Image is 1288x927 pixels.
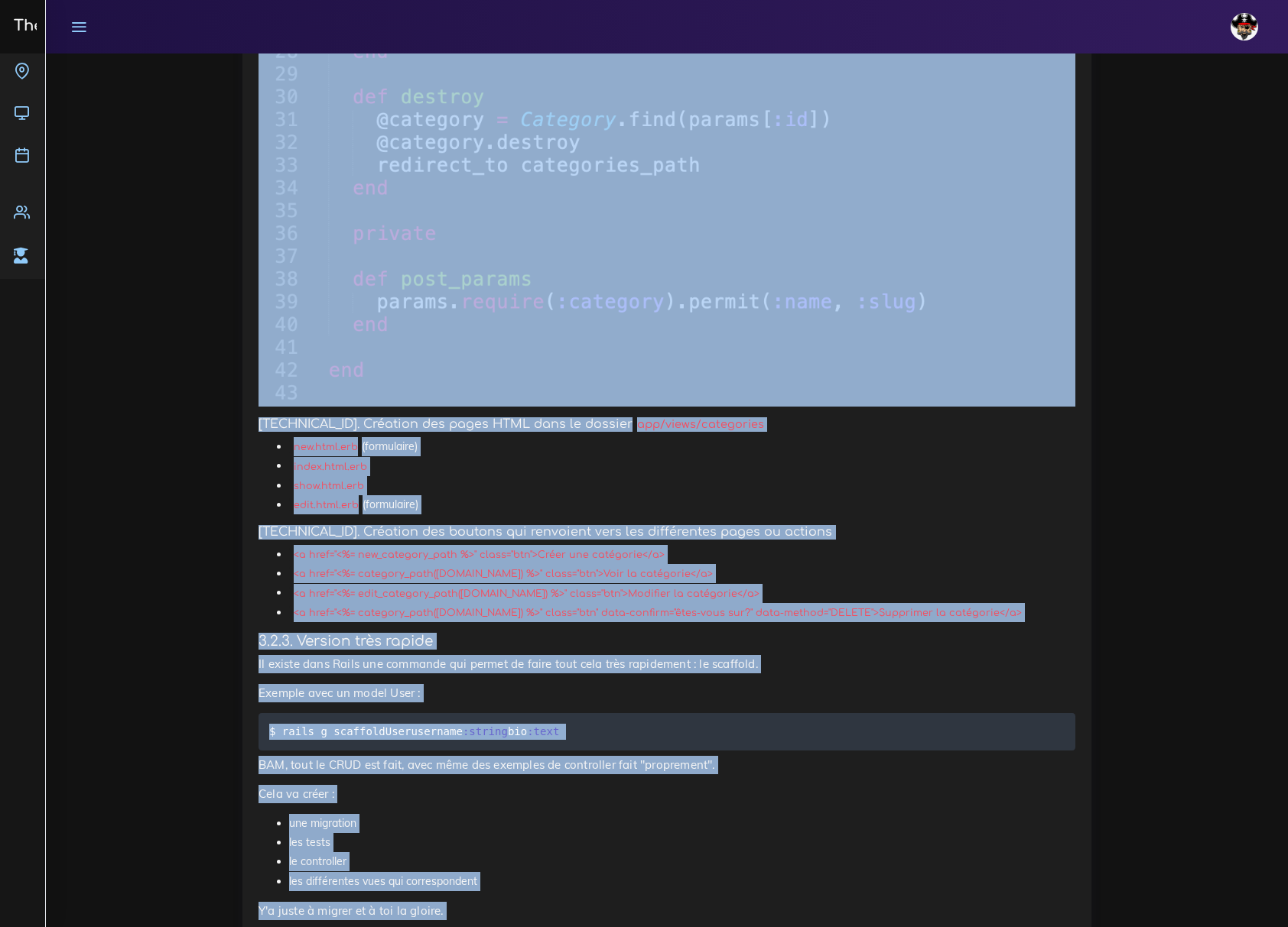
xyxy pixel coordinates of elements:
li: les différentes vues qui correspondent [289,872,1075,891]
span: User [385,725,411,737]
h3: The Hacking Project [9,18,171,34]
p: Exemple avec un model User : [259,684,1075,702]
p: Y'a juste à migrer et à toi la gloire. [259,902,1075,920]
img: avatar [1231,13,1258,41]
h5: [TECHNICAL_ID]. Création des boutons qui renvoient vers les différentes pages ou actions [259,525,1075,540]
code: $ rails g scaffold username bio [269,723,564,740]
li: une migration [289,814,1075,833]
code: <a href="<%= category_path([DOMAIN_NAME]) %>" class="btn">Voir la catégorie</a> [289,566,717,582]
code: <a href="<%= new_category_path %>" class="btn">Créer une catégorie</a> [289,547,668,562]
code: index.html.erb [289,459,371,475]
li: (formulaire) [289,437,1075,456]
code: new.html.erb [289,439,362,455]
code: edit.html.erb [289,498,363,513]
p: Il existe dans Rails une commande qui permet de faire tout cela très rapidement : le scaffold. [259,655,1075,673]
li: le controller [289,852,1075,871]
p: Cela va créer : [259,785,1075,803]
span: :text [527,725,559,737]
code: <a href="<%= edit_category_path([DOMAIN_NAME]) %>" class="btn">Modifier la catégorie</a> [289,586,763,601]
code: app/views/categories [633,416,768,433]
code: show.html.erb [289,478,368,494]
code: <a href="<%= category_path([DOMAIN_NAME]) %>" class="btn" data-confirm="êtes-vous sur?" data-meth... [289,605,1026,621]
h4: 3.2.3. Version très rapide [259,633,1075,650]
li: les tests [289,833,1075,852]
span: :string [463,725,508,737]
li: (formulaire) [289,495,1075,514]
h5: [TECHNICAL_ID]. Création des pages HTML dans le dossier [259,417,1075,432]
p: BAM, tout le CRUD est fait, avec même des exemples de controller fait "proprement". [259,756,1075,774]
